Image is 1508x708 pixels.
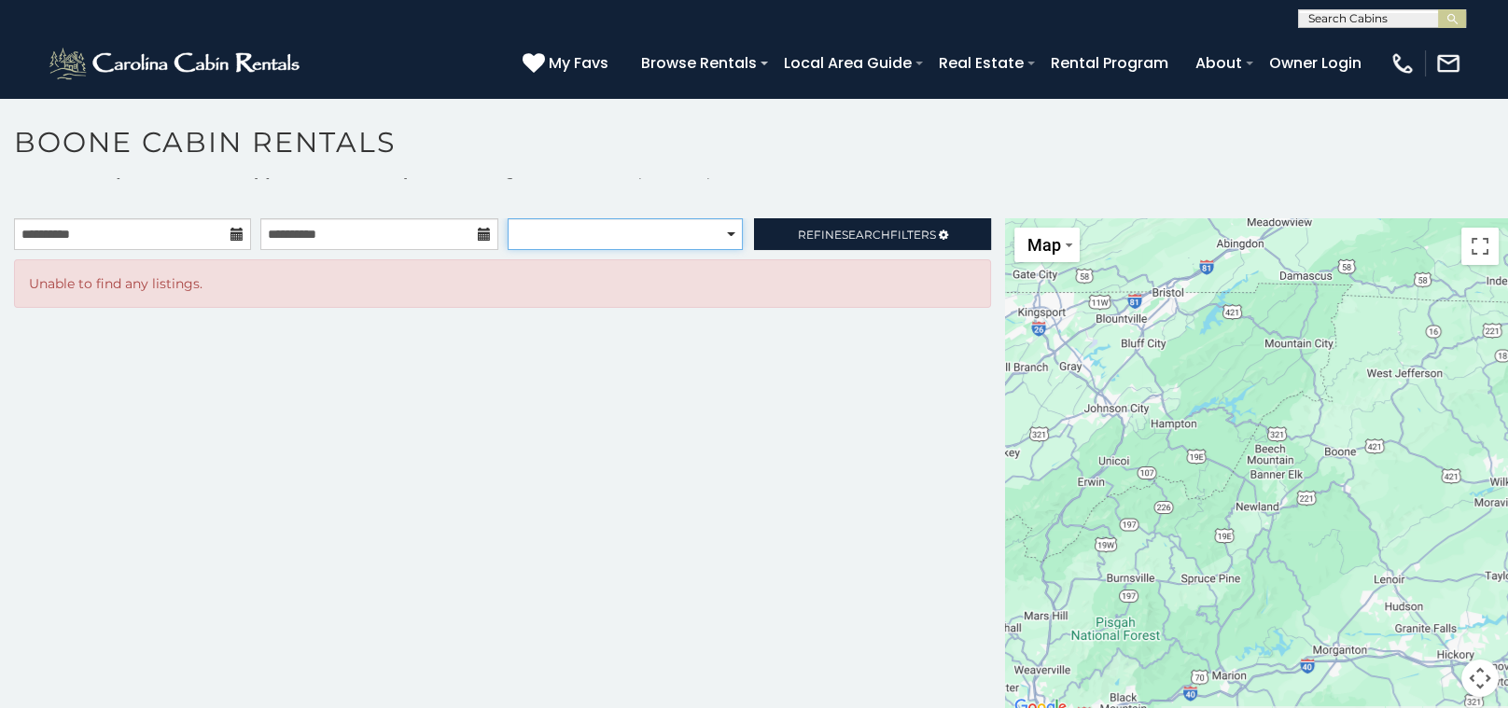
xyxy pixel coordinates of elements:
a: RefineSearchFilters [754,218,991,250]
span: Map [1027,235,1061,255]
a: Browse Rentals [632,47,766,79]
button: Toggle fullscreen view [1461,228,1499,265]
a: Owner Login [1260,47,1371,79]
img: White-1-2.png [47,45,305,82]
button: Map camera controls [1461,659,1499,697]
a: About [1186,47,1251,79]
p: Unable to find any listings. [29,274,976,293]
span: Search [842,228,890,242]
img: phone-regular-white.png [1389,50,1416,76]
button: Change map style [1014,228,1080,262]
a: Rental Program [1041,47,1178,79]
span: My Favs [549,51,608,75]
img: mail-regular-white.png [1435,50,1461,76]
a: My Favs [523,51,613,76]
a: Real Estate [929,47,1033,79]
a: Local Area Guide [775,47,921,79]
span: Refine Filters [798,228,936,242]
